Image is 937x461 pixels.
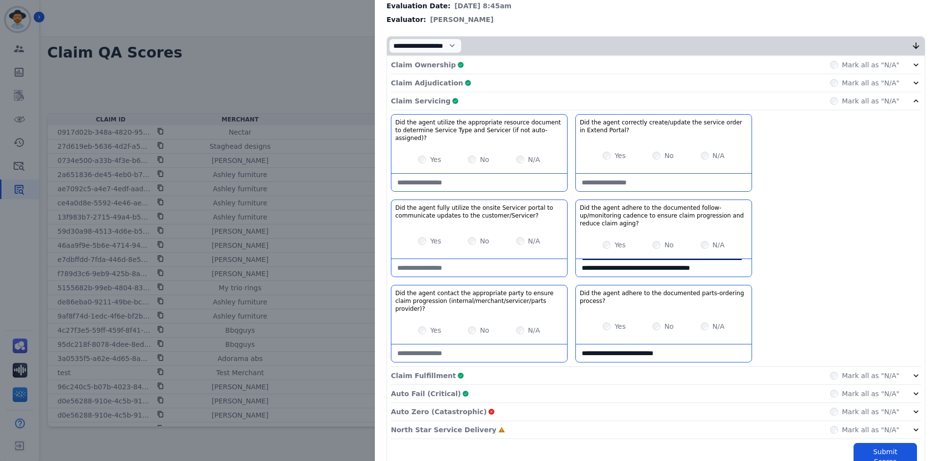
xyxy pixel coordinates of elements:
h3: Did the agent contact the appropriate party to ensure claim progression (internal/merchant/servic... [395,289,563,313]
p: Auto Fail (Critical) [391,389,461,399]
label: N/A [528,325,540,335]
label: No [480,236,489,246]
label: No [664,240,673,250]
label: No [664,321,673,331]
h3: Did the agent fully utilize the onsite Servicer portal to communicate updates to the customer/Ser... [395,204,563,220]
label: N/A [713,321,725,331]
label: N/A [713,151,725,160]
label: No [480,155,489,164]
p: Claim Servicing [391,96,450,106]
label: Yes [614,321,626,331]
span: [DATE] 8:45am [454,1,511,11]
p: Claim Ownership [391,60,456,70]
label: Yes [430,155,441,164]
p: Claim Adjudication [391,78,463,88]
label: No [480,325,489,335]
label: Mark all as "N/A" [842,78,899,88]
label: Mark all as "N/A" [842,407,899,417]
label: N/A [713,240,725,250]
p: Claim Fulfillment [391,371,456,381]
label: Yes [614,240,626,250]
h3: Did the agent adhere to the documented parts-ordering process? [580,289,748,305]
label: Mark all as "N/A" [842,389,899,399]
span: [PERSON_NAME] [430,15,493,24]
div: Evaluator: [387,15,925,24]
div: Evaluation Date: [387,1,925,11]
h3: Did the agent adhere to the documented follow-up/monitoring cadence to ensure claim progression a... [580,204,748,227]
label: Mark all as "N/A" [842,371,899,381]
label: No [664,151,673,160]
label: Mark all as "N/A" [842,96,899,106]
label: Yes [614,151,626,160]
p: North Star Service Delivery [391,425,496,435]
label: Yes [430,325,441,335]
h3: Did the agent correctly create/update the service order in Extend Portal? [580,119,748,134]
label: N/A [528,155,540,164]
label: N/A [528,236,540,246]
label: Mark all as "N/A" [842,60,899,70]
h3: Did the agent utilize the appropriate resource document to determine Service Type and Servicer (i... [395,119,563,142]
label: Mark all as "N/A" [842,425,899,435]
label: Yes [430,236,441,246]
p: Auto Zero (Catastrophic) [391,407,487,417]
